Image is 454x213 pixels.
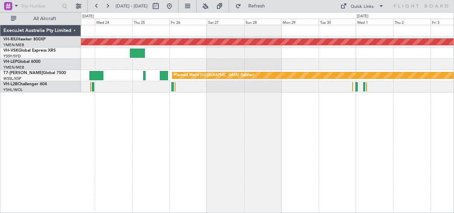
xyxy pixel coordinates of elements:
[3,37,17,41] span: VH-RIU
[351,3,374,10] div: Quick Links
[337,1,387,12] button: Quick Links
[3,87,23,92] a: YSHL/WOL
[242,4,271,8] span: Refresh
[3,82,18,86] span: VH-L2B
[207,19,244,25] div: Sat 27
[18,16,72,21] span: All Aircraft
[3,76,21,81] a: WSSL/XSP
[244,19,282,25] div: Sun 28
[3,42,24,48] a: YMEN/MEB
[393,19,431,25] div: Thu 2
[3,49,18,53] span: VH-VSK
[3,60,17,64] span: VH-LEP
[281,19,319,25] div: Mon 29
[3,82,47,86] a: VH-L2BChallenger 604
[7,13,74,24] button: All Aircraft
[319,19,356,25] div: Tue 30
[82,14,94,19] div: [DATE]
[3,60,40,64] a: VH-LEPGlobal 6000
[3,37,46,41] a: VH-RIUHawker 800XP
[95,19,132,25] div: Wed 24
[3,65,24,70] a: YMEN/MEB
[3,71,43,75] span: T7-[PERSON_NAME]
[174,70,254,81] div: Planned Maint [GEOGRAPHIC_DATA] (Seletar)
[3,49,56,53] a: VH-VSKGlobal Express XRS
[169,19,207,25] div: Fri 26
[232,1,273,12] button: Refresh
[357,14,368,19] div: [DATE]
[3,54,21,59] a: YSSY/SYD
[116,3,148,9] span: [DATE] - [DATE]
[132,19,170,25] div: Thu 25
[3,71,66,75] a: T7-[PERSON_NAME]Global 7500
[356,19,393,25] div: Wed 1
[21,1,60,11] input: Trip Number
